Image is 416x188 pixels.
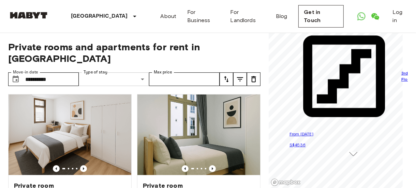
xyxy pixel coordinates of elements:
[84,69,107,75] label: Type of stay
[271,178,301,186] a: Mapbox logo
[187,8,219,24] a: For Business
[220,72,233,86] button: tune
[154,69,172,75] label: Max price
[80,165,87,172] button: Previous image
[289,131,313,136] span: From [DATE]
[247,72,261,86] button: tune
[9,72,23,86] button: Choose date, selected date is 20 Sep 2025
[368,10,382,23] a: Open WeChat
[71,12,128,20] p: [GEOGRAPHIC_DATA]
[233,72,247,86] button: tune
[8,12,49,19] img: Habyt
[8,41,261,64] span: Private rooms and apartments for rent in [GEOGRAPHIC_DATA]
[137,95,260,176] img: Marketing picture of unit SG-01-001-014-01
[53,165,60,172] button: Previous image
[182,165,189,172] button: Previous image
[231,8,265,24] a: For Landlords
[276,12,287,20] a: Blog
[161,12,177,20] a: About
[13,69,38,75] label: Move-in date
[9,95,131,176] img: Marketing picture of unit SG-01-001-006-01
[209,165,216,172] button: Previous image
[298,5,344,28] a: Get in Touch
[355,10,368,23] a: Open WhatsApp
[393,8,408,24] a: Log in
